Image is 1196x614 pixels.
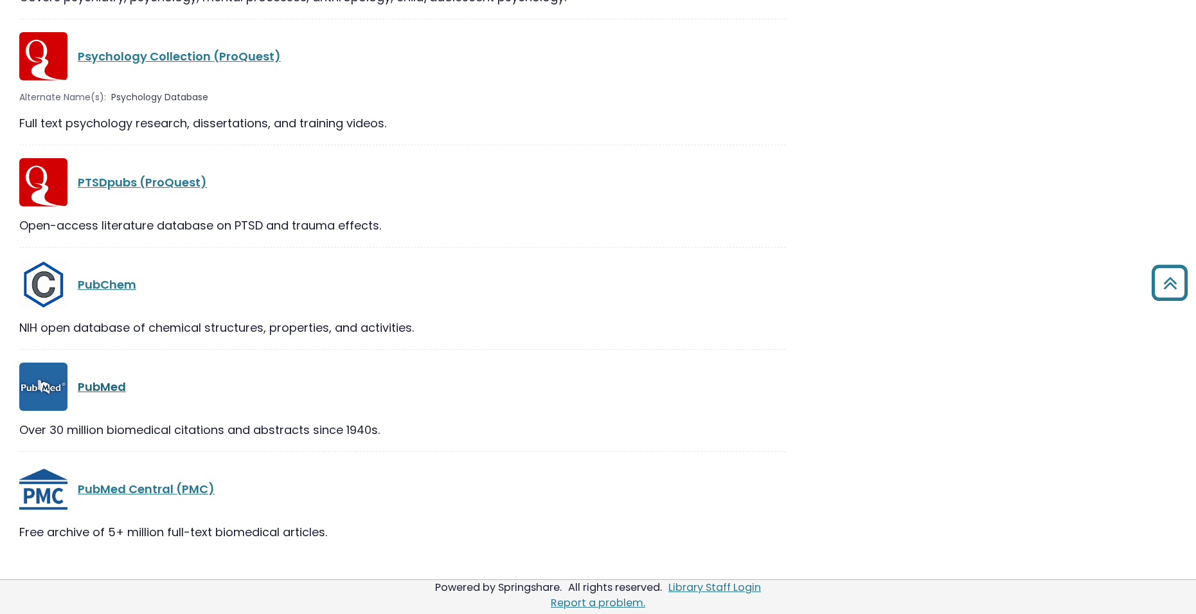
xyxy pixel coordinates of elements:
[551,595,645,610] a: Report a problem.
[566,580,664,595] div: All rights reserved.
[433,580,564,595] div: Powered by Springshare.
[19,523,786,541] div: Free archive of 5+ million full-text biomedical articles.
[111,91,208,104] span: Psychology Database
[78,481,215,497] a: PubMed Central (PMC)
[19,421,786,438] div: Over 30 million biomedical citations and abstracts since 1940s.
[19,217,786,234] div: Open-access literature database on PTSD and trauma effects.
[19,319,786,336] div: NIH open database of chemical structures, properties, and activities.
[19,114,786,132] div: Full text psychology research, dissertations, and training videos.
[78,174,207,190] a: PTSDpubs (ProQuest)
[78,48,281,64] a: Psychology Collection (ProQuest)
[78,276,136,293] a: PubChem
[19,91,106,104] span: Alternate Name(s):
[668,580,761,595] a: Library Staff Login
[1147,271,1193,294] a: Back to Top
[78,379,126,395] a: PubMed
